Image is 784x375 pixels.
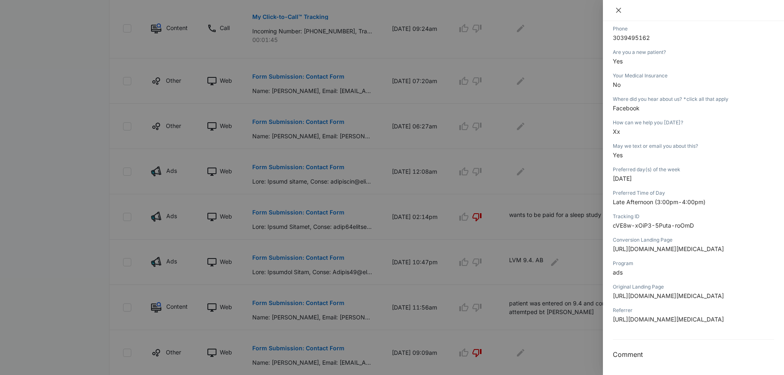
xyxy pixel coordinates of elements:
button: Close [613,7,624,14]
div: Phone [613,25,774,33]
div: Conversion Landing Page [613,236,774,244]
div: Are you a new patient? [613,49,774,56]
h3: Comment [613,349,774,359]
span: [URL][DOMAIN_NAME][MEDICAL_DATA] [613,316,724,323]
span: No [613,81,621,88]
div: How can we help you [DATE]? [613,119,774,126]
div: Preferred day(s) of the week [613,166,774,173]
div: Tracking ID [613,213,774,220]
span: [URL][DOMAIN_NAME][MEDICAL_DATA] [613,292,724,299]
span: [DATE] [613,175,632,182]
span: close [615,7,622,14]
span: Xx [613,128,620,135]
div: Where did you hear about us? *click all that apply [613,95,774,103]
span: cVE8w-xOiP3-5Puta-roOmD [613,222,694,229]
div: Referrer [613,307,774,314]
span: Yes [613,151,623,158]
div: Preferred Time of Day [613,189,774,197]
span: Late Afternoon (3:00pm-4:00pm) [613,198,705,205]
span: [URL][DOMAIN_NAME][MEDICAL_DATA] [613,245,724,252]
div: Your Medical Insurance [613,72,774,79]
div: Program [613,260,774,267]
div: May we text or email you about this? [613,142,774,150]
span: Yes [613,58,623,65]
span: 3039495162 [613,34,650,41]
div: Original Landing Page [613,283,774,291]
span: Facebook [613,105,640,112]
span: ads [613,269,623,276]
